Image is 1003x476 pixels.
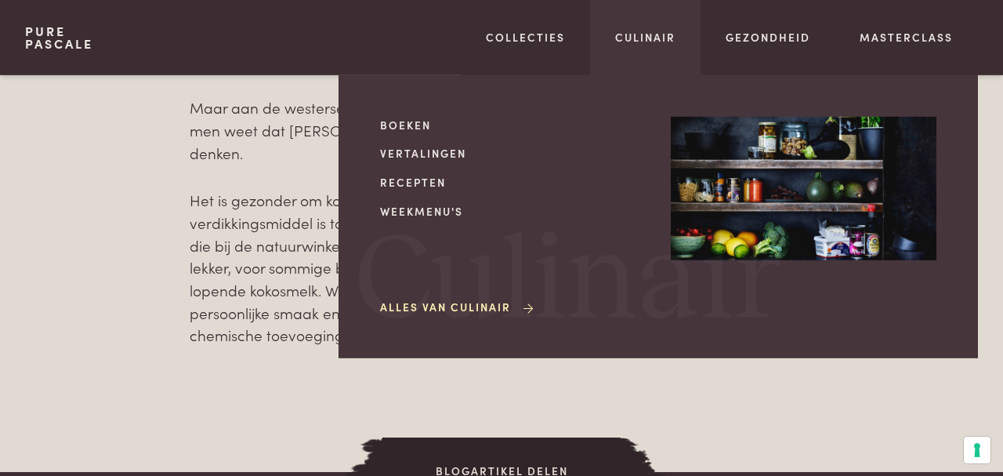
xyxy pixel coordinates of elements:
[964,437,990,463] button: Uw voorkeuren voor toestemming voor trackingtechnologieën
[726,29,810,45] a: Gezondheid
[615,29,675,45] a: Culinair
[355,222,781,342] span: Culinair
[380,117,646,133] a: Boeken
[380,203,646,220] a: Weekmenu's
[486,29,565,45] a: Collecties
[380,145,646,162] a: Vertalingen
[380,174,646,191] a: Recepten
[190,96,814,164] p: Maar aan de westerse kokosmelk wordt vaak een verdikkingsmiddel toegevoegd, omdat men weet dat [P...
[190,189,814,347] p: Het is gezonder om kokosmelk of kokoscrème te gebruiken waaraan geen verdikkingsmiddel is toegevo...
[860,29,953,45] a: Masterclass
[380,299,536,315] a: Alles van Culinair
[25,25,93,50] a: PurePascale
[671,117,936,261] img: Culinair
